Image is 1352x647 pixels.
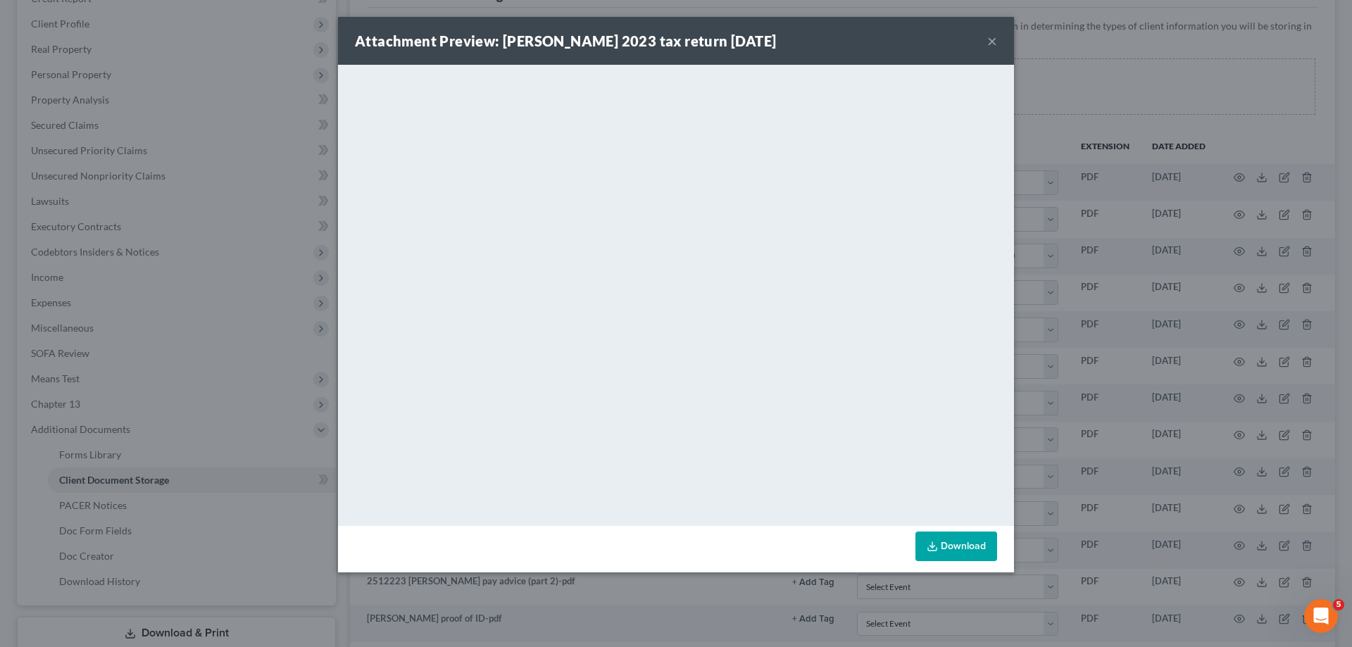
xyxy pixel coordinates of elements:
[915,532,997,561] a: Download
[338,65,1014,522] iframe: <object ng-attr-data='[URL][DOMAIN_NAME]' type='application/pdf' width='100%' height='650px'></ob...
[1304,599,1338,633] iframe: Intercom live chat
[987,32,997,49] button: ×
[1333,599,1344,610] span: 5
[355,32,776,49] strong: Attachment Preview: [PERSON_NAME] 2023 tax return [DATE]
